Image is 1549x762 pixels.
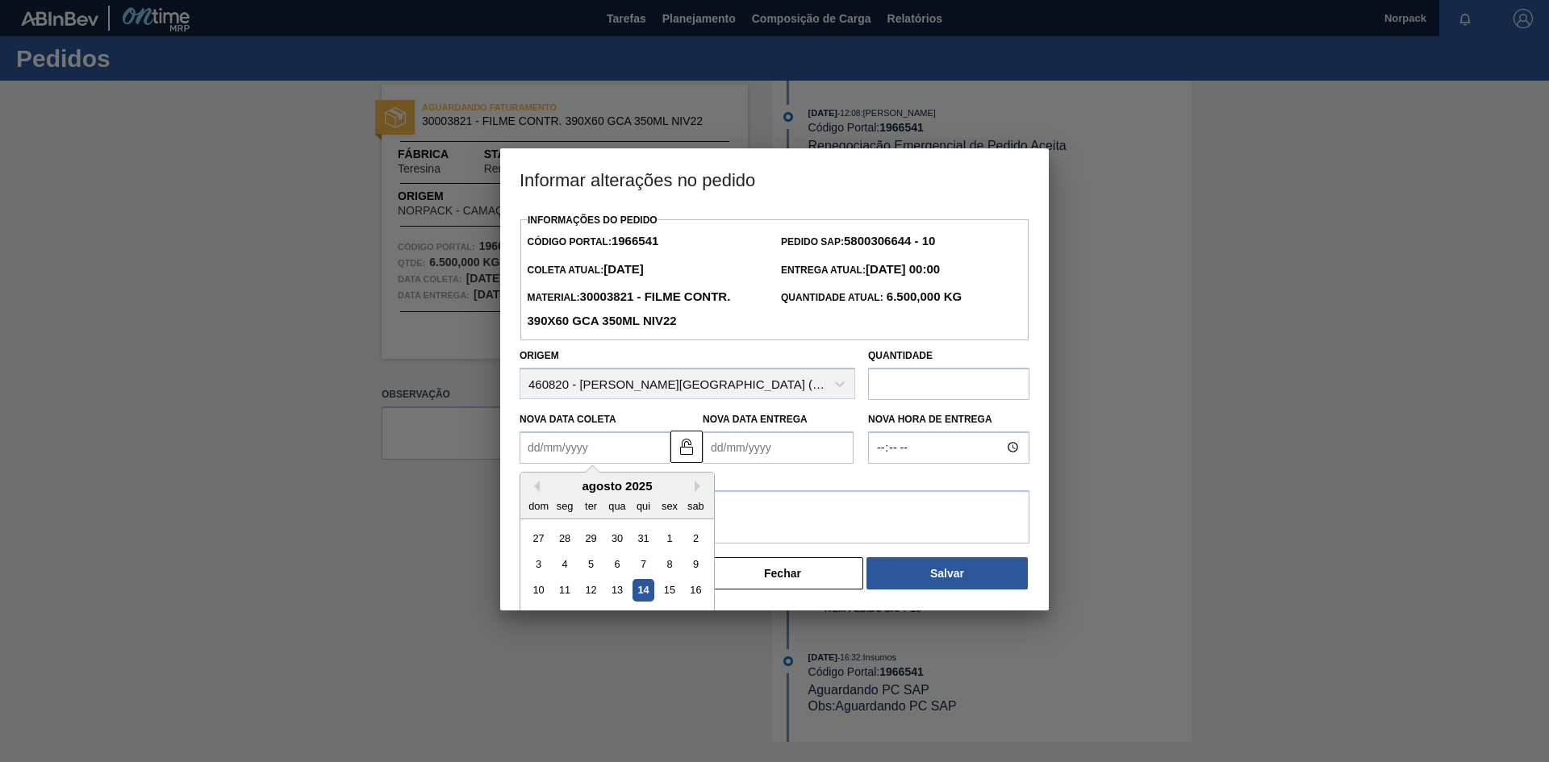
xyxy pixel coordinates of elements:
div: Choose terça-feira, 5 de agosto de 2025 [580,553,602,575]
div: dom [528,494,549,516]
div: Choose sábado, 16 de agosto de 2025 [685,579,707,601]
div: Choose sábado, 2 de agosto de 2025 [685,527,707,548]
div: Choose segunda-feira, 4 de agosto de 2025 [554,553,576,575]
strong: [DATE] 00:00 [866,262,940,276]
label: Quantidade [868,350,933,361]
button: Fechar [702,557,863,589]
label: Origem [520,350,559,361]
div: sex [658,494,680,516]
div: agosto 2025 [520,479,714,493]
div: month 2025-08 [525,524,708,681]
div: Choose quarta-feira, 6 de agosto de 2025 [606,553,628,575]
strong: 1966541 [612,234,658,248]
img: unlocked [677,437,696,456]
div: Choose domingo, 17 de agosto de 2025 [528,606,549,627]
div: Choose sexta-feira, 15 de agosto de 2025 [658,579,680,601]
div: Choose segunda-feira, 18 de agosto de 2025 [554,606,576,627]
div: Choose quinta-feira, 21 de agosto de 2025 [633,606,654,627]
h3: Informar alterações no pedido [500,148,1049,210]
button: Previous Month [528,481,540,492]
span: Coleta Atual: [527,264,643,276]
div: Choose quarta-feira, 30 de julho de 2025 [606,527,628,548]
div: seg [554,494,576,516]
div: Choose terça-feira, 29 de julho de 2025 [580,527,602,548]
div: Choose quinta-feira, 14 de agosto de 2025 [633,579,654,601]
input: dd/mm/yyyy [703,431,854,464]
span: Quantidade Atual: [781,292,962,303]
div: qui [633,494,654,516]
div: Choose sexta-feira, 8 de agosto de 2025 [658,553,680,575]
strong: 30003821 - FILME CONTR. 390X60 GCA 350ML NIV22 [527,289,730,327]
input: dd/mm/yyyy [520,431,670,464]
button: unlocked [670,431,703,463]
label: Nova Data Coleta [520,414,616,425]
strong: 6.500,000 KG [883,289,962,303]
strong: [DATE] [603,262,644,276]
div: Choose quarta-feira, 13 de agosto de 2025 [606,579,628,601]
div: Choose domingo, 27 de julho de 2025 [528,527,549,548]
label: Informações do Pedido [528,214,658,226]
div: Choose quinta-feira, 7 de agosto de 2025 [633,553,654,575]
div: qua [606,494,628,516]
div: Choose sábado, 23 de agosto de 2025 [685,606,707,627]
div: Choose domingo, 10 de agosto de 2025 [528,579,549,601]
strong: 5800306644 - 10 [844,234,935,248]
label: Nova Data Entrega [703,414,808,425]
div: Choose quinta-feira, 31 de julho de 2025 [633,527,654,548]
button: Salvar [866,557,1028,589]
label: Nova Hora de Entrega [868,408,1029,431]
button: Next Month [695,481,706,492]
span: Material: [527,292,730,327]
div: ter [580,494,602,516]
div: sab [685,494,707,516]
div: Choose sexta-feira, 22 de agosto de 2025 [658,606,680,627]
div: Choose domingo, 3 de agosto de 2025 [528,553,549,575]
div: Choose quarta-feira, 20 de agosto de 2025 [606,606,628,627]
span: Pedido SAP: [781,236,935,248]
div: Choose sábado, 9 de agosto de 2025 [685,553,707,575]
label: Observação [520,468,1029,491]
div: Choose sexta-feira, 1 de agosto de 2025 [658,527,680,548]
div: Choose terça-feira, 12 de agosto de 2025 [580,579,602,601]
span: Código Portal: [527,236,658,248]
div: Choose terça-feira, 19 de agosto de 2025 [580,606,602,627]
div: Choose segunda-feira, 11 de agosto de 2025 [554,579,576,601]
div: Choose segunda-feira, 28 de julho de 2025 [554,527,576,548]
span: Entrega Atual: [781,264,940,276]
